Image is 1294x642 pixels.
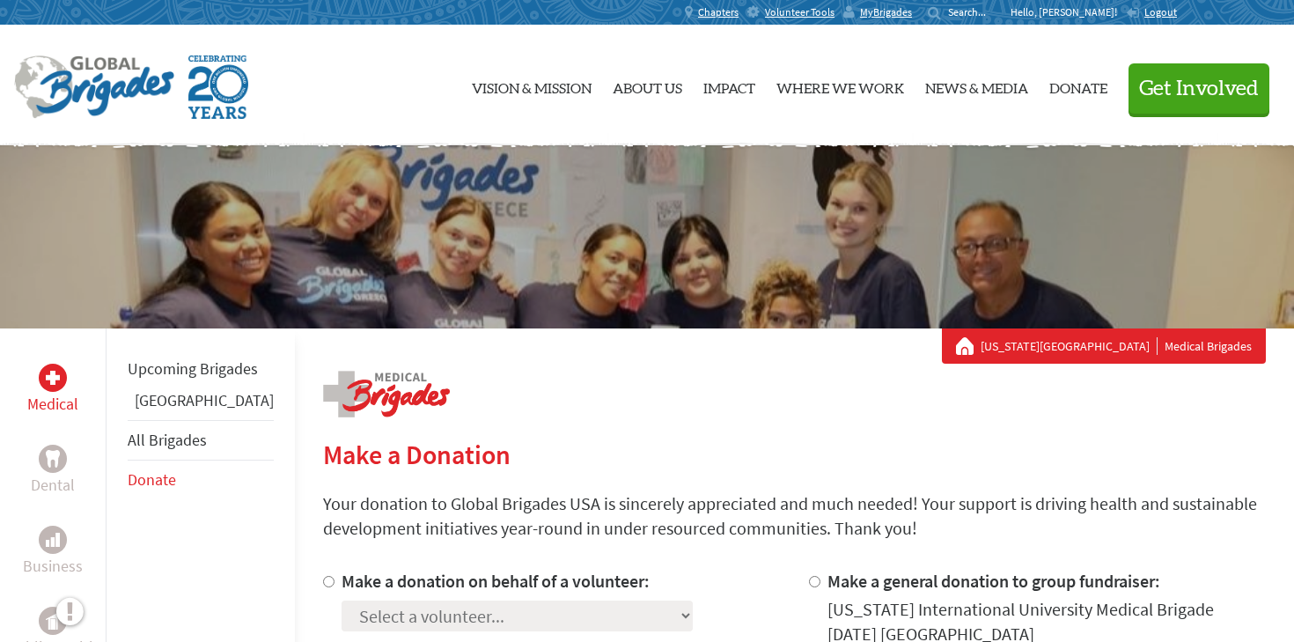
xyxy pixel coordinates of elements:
[698,5,739,19] span: Chapters
[128,430,207,450] a: All Brigades
[39,607,67,635] div: Public Health
[46,533,60,547] img: Business
[1144,5,1177,18] span: Logout
[956,337,1252,355] div: Medical Brigades
[23,554,83,579] p: Business
[27,392,78,417] p: Medical
[948,5,998,18] input: Search...
[46,371,60,385] img: Medical
[31,445,75,498] a: DentalDental
[128,388,274,420] li: Guatemala
[128,469,176,490] a: Donate
[39,526,67,554] div: Business
[765,5,834,19] span: Volunteer Tools
[860,5,912,19] span: MyBrigades
[14,55,174,119] img: Global Brigades Logo
[188,55,248,119] img: Global Brigades Celebrating 20 Years
[31,473,75,498] p: Dental
[776,40,904,131] a: Where We Work
[342,570,650,592] label: Make a donation on behalf of a volunteer:
[128,358,258,379] a: Upcoming Brigades
[135,390,274,410] a: [GEOGRAPHIC_DATA]
[323,491,1266,541] p: Your donation to Global Brigades USA is sincerely appreciated and much needed! Your support is dr...
[1011,5,1126,19] p: Hello, [PERSON_NAME]!
[128,420,274,461] li: All Brigades
[128,461,274,499] li: Donate
[1139,78,1259,100] span: Get Involved
[981,337,1158,355] a: [US_STATE][GEOGRAPHIC_DATA]
[613,40,682,131] a: About Us
[1126,5,1177,19] a: Logout
[1129,63,1269,114] button: Get Involved
[27,364,78,417] a: MedicalMedical
[703,40,755,131] a: Impact
[23,526,83,579] a: BusinessBusiness
[39,364,67,392] div: Medical
[323,439,1266,470] h2: Make a Donation
[128,350,274,388] li: Upcoming Brigades
[39,445,67,473] div: Dental
[827,570,1160,592] label: Make a general donation to group fundraiser:
[925,40,1028,131] a: News & Media
[46,612,60,630] img: Public Health
[1049,40,1107,131] a: Donate
[472,40,592,131] a: Vision & Mission
[46,450,60,467] img: Dental
[323,371,450,417] img: logo-medical.png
